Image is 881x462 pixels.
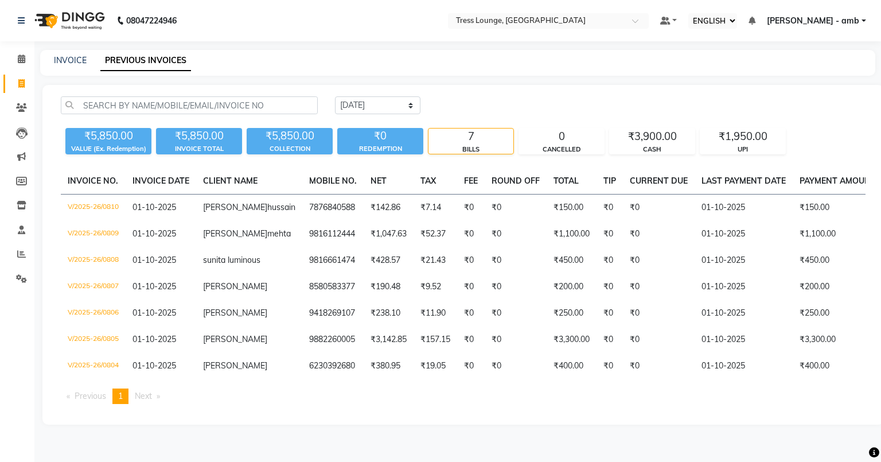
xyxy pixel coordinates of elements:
[547,274,597,300] td: ₹200.00
[519,129,604,145] div: 0
[132,255,176,265] span: 01-10-2025
[457,195,485,222] td: ₹0
[61,221,126,247] td: V/2025-26/0809
[630,176,688,186] span: CURRENT DUE
[623,195,695,222] td: ₹0
[695,221,793,247] td: 01-10-2025
[623,327,695,353] td: ₹0
[61,327,126,353] td: V/2025-26/0805
[135,391,152,401] span: Next
[457,247,485,274] td: ₹0
[547,327,597,353] td: ₹3,300.00
[485,353,547,379] td: ₹0
[485,327,547,353] td: ₹0
[457,300,485,327] td: ₹0
[414,274,457,300] td: ₹9.52
[485,247,547,274] td: ₹0
[364,353,414,379] td: ₹380.95
[428,129,513,145] div: 7
[597,195,623,222] td: ₹0
[553,176,579,186] span: TOTAL
[203,281,267,292] span: [PERSON_NAME]
[61,195,126,222] td: V/2025-26/0810
[420,176,436,186] span: TAX
[428,145,513,154] div: BILLS
[302,327,364,353] td: 9882260005
[100,51,191,71] a: PREVIOUS INVOICES
[61,353,126,379] td: V/2025-26/0804
[457,327,485,353] td: ₹0
[457,353,485,379] td: ₹0
[597,327,623,353] td: ₹0
[203,308,267,318] span: [PERSON_NAME]
[364,300,414,327] td: ₹238.10
[61,274,126,300] td: V/2025-26/0807
[203,360,267,371] span: [PERSON_NAME]
[65,128,151,144] div: ₹5,850.00
[247,128,333,144] div: ₹5,850.00
[156,128,242,144] div: ₹5,850.00
[414,353,457,379] td: ₹19.05
[68,176,118,186] span: INVOICE NO.
[364,247,414,274] td: ₹428.57
[302,274,364,300] td: 8580583377
[767,15,859,27] span: [PERSON_NAME] - amb
[156,144,242,154] div: INVOICE TOTAL
[597,274,623,300] td: ₹0
[695,247,793,274] td: 01-10-2025
[623,274,695,300] td: ₹0
[695,300,793,327] td: 01-10-2025
[302,195,364,222] td: 7876840588
[603,176,616,186] span: TIP
[597,353,623,379] td: ₹0
[371,176,387,186] span: NET
[414,221,457,247] td: ₹52.37
[485,274,547,300] td: ₹0
[247,144,333,154] div: COLLECTION
[132,360,176,371] span: 01-10-2025
[547,353,597,379] td: ₹400.00
[457,221,485,247] td: ₹0
[132,202,176,212] span: 01-10-2025
[610,145,695,154] div: CASH
[547,221,597,247] td: ₹1,100.00
[61,300,126,327] td: V/2025-26/0806
[695,353,793,379] td: 01-10-2025
[61,96,318,114] input: SEARCH BY NAME/MOBILE/EMAIL/INVOICE NO
[464,176,478,186] span: FEE
[623,353,695,379] td: ₹0
[492,176,540,186] span: ROUND OFF
[623,221,695,247] td: ₹0
[132,176,189,186] span: INVOICE DATE
[597,221,623,247] td: ₹0
[364,221,414,247] td: ₹1,047.63
[302,300,364,327] td: 9418269107
[132,334,176,344] span: 01-10-2025
[132,308,176,318] span: 01-10-2025
[118,391,123,401] span: 1
[203,228,267,239] span: [PERSON_NAME]
[414,247,457,274] td: ₹21.43
[337,128,423,144] div: ₹0
[132,228,176,239] span: 01-10-2025
[701,176,786,186] span: LAST PAYMENT DATE
[700,129,785,145] div: ₹1,950.00
[61,389,866,404] nav: Pagination
[700,145,785,154] div: UPI
[364,327,414,353] td: ₹3,142.85
[364,195,414,222] td: ₹142.86
[203,255,260,265] span: sunita luminous
[485,195,547,222] td: ₹0
[61,247,126,274] td: V/2025-26/0808
[203,202,267,212] span: [PERSON_NAME]
[547,247,597,274] td: ₹450.00
[364,274,414,300] td: ₹190.48
[623,247,695,274] td: ₹0
[414,195,457,222] td: ₹7.14
[597,247,623,274] td: ₹0
[485,221,547,247] td: ₹0
[519,145,604,154] div: CANCELLED
[309,176,357,186] span: MOBILE NO.
[65,144,151,154] div: VALUE (Ex. Redemption)
[695,327,793,353] td: 01-10-2025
